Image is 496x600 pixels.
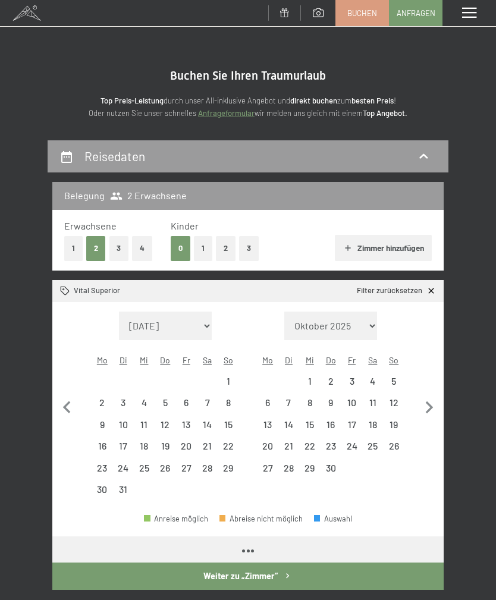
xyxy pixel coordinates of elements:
[176,457,197,478] div: Fri Mar 27 2026
[155,436,175,457] div: Thu Mar 19 2026
[176,457,197,478] div: Anreise nicht möglich
[384,370,404,391] div: Anreise nicht möglich
[110,189,187,202] span: 2 Erwachsene
[299,370,320,391] div: Anreise nicht möglich
[362,370,383,391] div: Sat Apr 04 2026
[320,436,341,457] div: Anreise nicht möglich
[336,1,388,26] a: Buchen
[112,436,133,457] div: Tue Mar 17 2026
[280,441,298,460] div: 21
[155,457,175,478] div: Anreise nicht möglich
[278,457,299,478] div: Tue Apr 28 2026
[92,392,112,413] div: Anreise nicht möglich
[140,355,148,365] abbr: Mittwoch
[134,414,155,435] div: Anreise nicht möglich
[299,414,320,435] div: Wed Apr 15 2026
[320,392,341,413] div: Thu Apr 09 2026
[218,414,238,435] div: Anreise nicht möglich
[114,441,132,460] div: 17
[198,463,216,482] div: 28
[120,355,127,365] abbr: Dienstag
[114,485,132,503] div: 31
[257,436,278,457] div: Mon Apr 20 2026
[156,398,174,416] div: 5
[203,355,212,365] abbr: Samstag
[156,463,174,482] div: 26
[219,376,237,395] div: 1
[384,436,404,457] div: Sun Apr 26 2026
[320,414,341,435] div: Thu Apr 16 2026
[341,392,362,413] div: Anreise nicht möglich
[64,236,83,260] button: 1
[84,149,145,164] h2: Reisedaten
[219,463,237,482] div: 29
[135,441,153,460] div: 18
[224,355,233,365] abbr: Sonntag
[114,420,132,438] div: 10
[257,392,278,413] div: Mon Apr 06 2026
[299,392,320,413] div: Anreise nicht möglich
[156,441,174,460] div: 19
[112,414,133,435] div: Anreise nicht möglich
[278,414,299,435] div: Anreise nicht möglich
[112,392,133,413] div: Anreise nicht möglich
[257,457,278,478] div: Anreise nicht möglich
[183,355,190,365] abbr: Freitag
[348,355,356,365] abbr: Freitag
[197,414,218,435] div: Anreise nicht möglich
[219,398,237,416] div: 8
[155,436,175,457] div: Anreise nicht möglich
[155,457,175,478] div: Thu Mar 26 2026
[341,392,362,413] div: Fri Apr 10 2026
[326,355,336,365] abbr: Donnerstag
[134,436,155,457] div: Anreise nicht möglich
[92,457,112,478] div: Mon Mar 23 2026
[280,463,298,482] div: 28
[197,436,218,457] div: Anreise nicht möglich
[97,355,108,365] abbr: Montag
[197,436,218,457] div: Sat Mar 21 2026
[343,441,361,460] div: 24
[417,312,442,501] button: Nächster Monat
[357,285,436,296] a: Filter zurücksetzen
[314,515,352,523] div: Auswahl
[198,398,216,416] div: 7
[219,441,237,460] div: 22
[134,414,155,435] div: Wed Mar 11 2026
[363,108,407,118] strong: Top Angebot.
[176,436,197,457] div: Anreise nicht möglich
[321,463,340,482] div: 30
[299,392,320,413] div: Wed Apr 08 2026
[171,220,199,231] span: Kinder
[170,68,326,83] span: Buchen Sie Ihren Traumurlaub
[362,392,383,413] div: Sat Apr 11 2026
[134,436,155,457] div: Wed Mar 18 2026
[86,236,106,260] button: 2
[363,420,382,438] div: 18
[397,8,435,18] span: Anfragen
[218,436,238,457] div: Anreise nicht möglich
[258,441,277,460] div: 20
[385,420,403,438] div: 19
[341,436,362,457] div: Fri Apr 24 2026
[101,96,164,105] strong: Top Preis-Leistung
[176,392,197,413] div: Anreise nicht möglich
[218,436,238,457] div: Sun Mar 22 2026
[155,392,175,413] div: Thu Mar 05 2026
[176,414,197,435] div: Fri Mar 13 2026
[385,398,403,416] div: 12
[341,414,362,435] div: Fri Apr 17 2026
[384,392,404,413] div: Anreise nicht möglich
[368,355,377,365] abbr: Samstag
[384,370,404,391] div: Sun Apr 05 2026
[92,457,112,478] div: Anreise nicht möglich
[299,436,320,457] div: Wed Apr 22 2026
[341,370,362,391] div: Anreise nicht möglich
[278,414,299,435] div: Tue Apr 14 2026
[134,392,155,413] div: Anreise nicht möglich
[194,236,212,260] button: 1
[341,370,362,391] div: Fri Apr 03 2026
[177,441,196,460] div: 20
[114,398,132,416] div: 3
[320,436,341,457] div: Thu Apr 23 2026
